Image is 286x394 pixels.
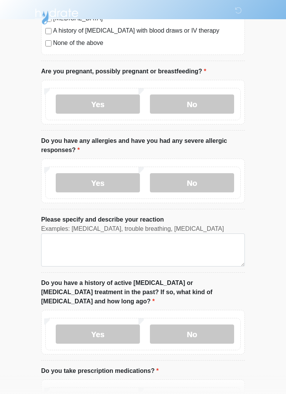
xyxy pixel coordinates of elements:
label: Do you have a history of active [MEDICAL_DATA] or [MEDICAL_DATA] treatment in the past? If so, wh... [41,278,245,306]
input: None of the above [45,40,52,46]
label: A history of [MEDICAL_DATA] with blood draws or IV therapy [53,26,241,35]
label: Yes [56,94,140,114]
label: None of the above [53,38,241,48]
label: Do you take prescription medications? [41,366,159,376]
label: No [150,173,234,192]
div: Examples: [MEDICAL_DATA], trouble breathing, [MEDICAL_DATA] [41,224,245,233]
img: Hydrate IV Bar - Scottsdale Logo [33,6,80,25]
label: Do you have any allergies and have you had any severe allergic responses? [41,136,245,155]
label: No [150,324,234,344]
label: No [150,94,234,114]
label: Please specify and describe your reaction [41,215,164,224]
label: Yes [56,173,140,192]
input: A history of [MEDICAL_DATA] with blood draws or IV therapy [45,28,52,34]
label: Yes [56,324,140,344]
label: Are you pregnant, possibly pregnant or breastfeeding? [41,67,206,76]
